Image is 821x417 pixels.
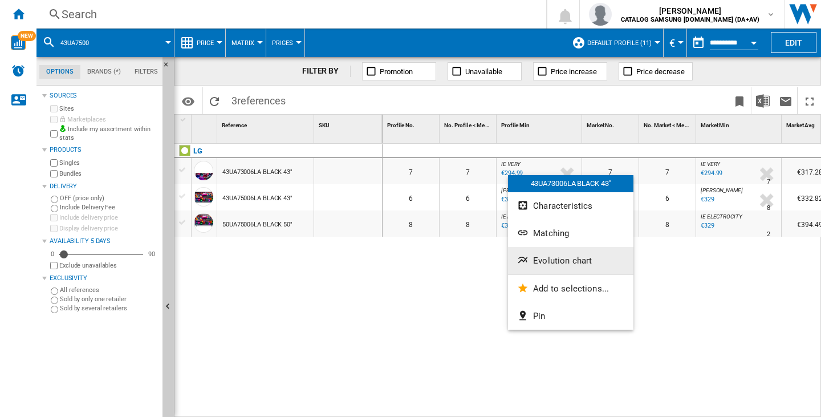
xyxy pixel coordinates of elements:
[508,247,633,274] button: Evolution chart
[533,201,592,211] span: Characteristics
[533,284,609,294] span: Add to selections...
[508,175,633,192] div: 43UA73006LA BLACK 43"
[508,275,633,302] button: Add to selections...
[508,192,633,220] button: Characteristics
[533,311,545,321] span: Pin
[533,228,569,238] span: Matching
[533,256,592,266] span: Evolution chart
[508,220,633,247] button: Matching
[508,302,633,330] button: Pin...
